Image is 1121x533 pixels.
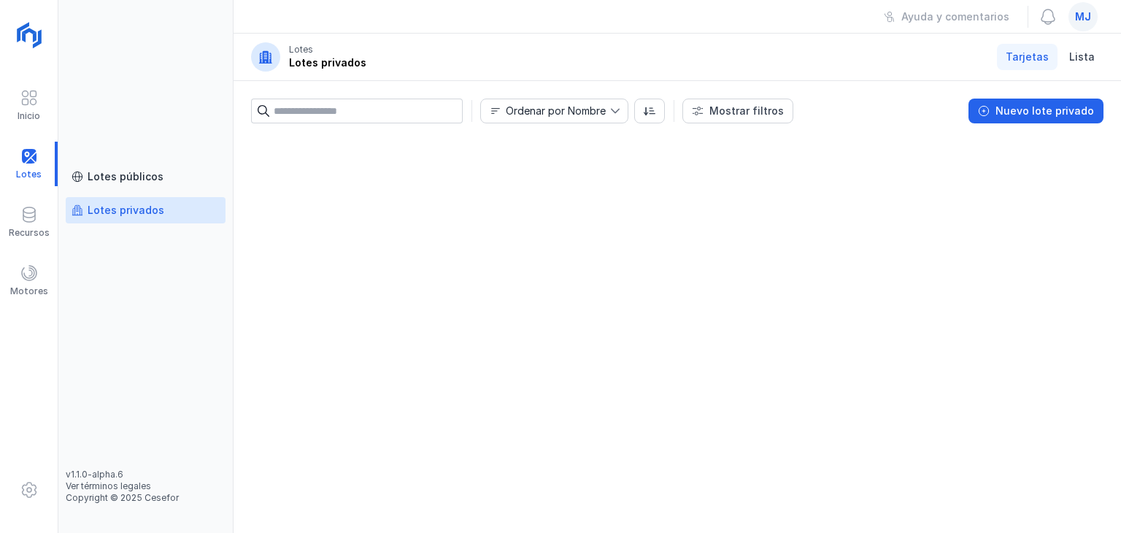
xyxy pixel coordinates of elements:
[997,44,1058,70] a: Tarjetas
[88,169,163,184] div: Lotes públicos
[289,44,313,55] div: Lotes
[88,203,164,218] div: Lotes privados
[66,469,226,480] div: v1.1.0-alpha.6
[11,17,47,53] img: logoRight.svg
[66,164,226,190] a: Lotes públicos
[1060,44,1103,70] a: Lista
[289,55,366,70] div: Lotes privados
[968,99,1103,123] button: Nuevo lote privado
[506,106,606,116] div: Ordenar por Nombre
[1069,50,1095,64] span: Lista
[66,492,226,504] div: Copyright © 2025 Cesefor
[10,285,48,297] div: Motores
[1075,9,1091,24] span: mj
[709,104,784,118] span: Mostrar filtros
[682,99,793,123] button: Mostrar filtros
[66,197,226,223] a: Lotes privados
[9,227,50,239] div: Recursos
[901,9,1009,24] span: Ayuda y comentarios
[481,99,610,123] span: Nombre
[874,4,1019,29] button: Ayuda y comentarios
[995,104,1094,118] span: Nuevo lote privado
[1006,50,1049,64] span: Tarjetas
[66,480,151,491] a: Ver términos legales
[18,110,40,122] div: Inicio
